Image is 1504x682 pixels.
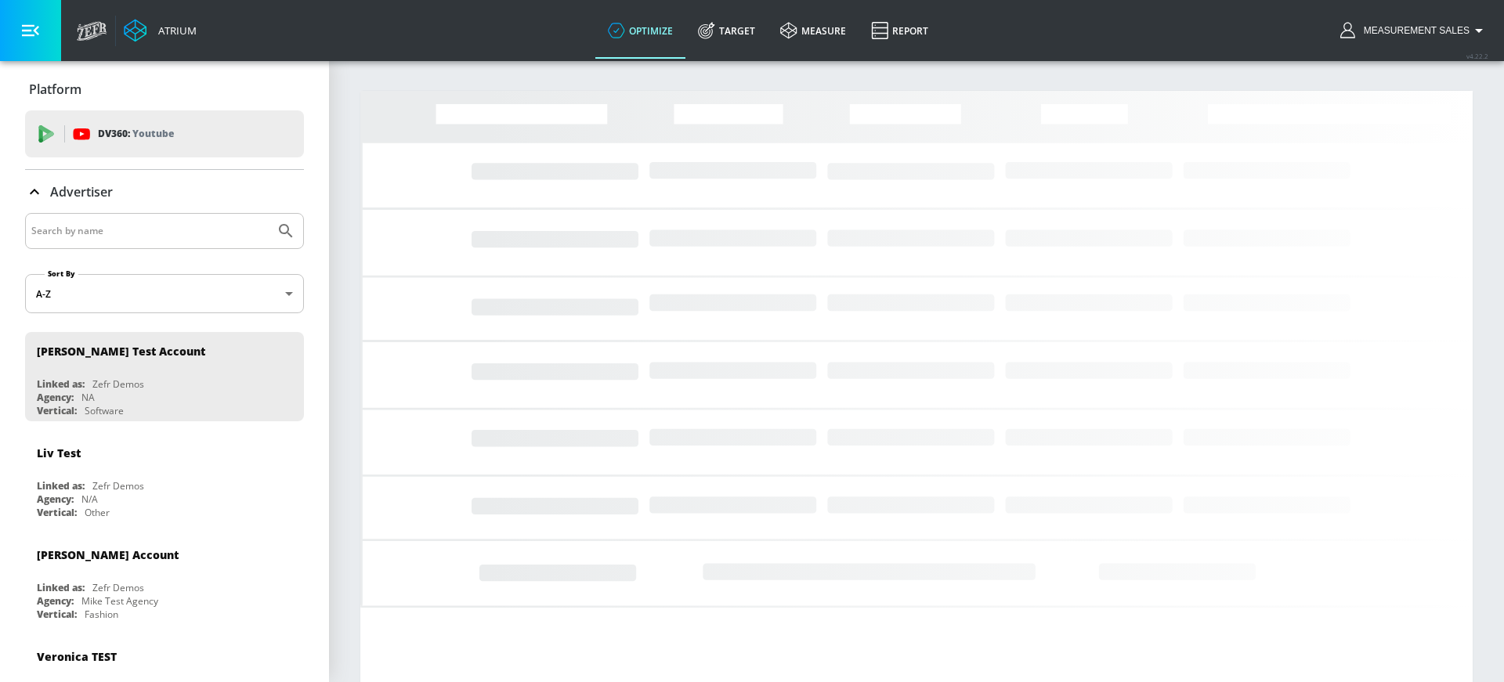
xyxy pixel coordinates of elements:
div: Fashion [85,608,118,621]
button: Measurement Sales [1340,21,1488,40]
div: [PERSON_NAME] AccountLinked as:Zefr DemosAgency:Mike Test AgencyVertical:Fashion [25,536,304,625]
div: [PERSON_NAME] Test Account [37,344,205,359]
input: Search by name [31,221,269,241]
div: Zefr Demos [92,377,144,391]
label: Sort By [45,269,78,279]
div: Vertical: [37,608,77,621]
p: Advertiser [50,183,113,200]
div: Platform [25,67,304,111]
div: Zefr Demos [92,581,144,594]
div: Liv TestLinked as:Zefr DemosAgency:N/AVertical:Other [25,434,304,523]
a: Atrium [124,19,197,42]
div: Vertical: [37,506,77,519]
p: Youtube [132,125,174,142]
a: optimize [595,2,685,59]
p: DV360: [98,125,174,143]
div: Agency: [37,391,74,404]
span: v 4.22.2 [1466,52,1488,60]
div: [PERSON_NAME] Test AccountLinked as:Zefr DemosAgency:NAVertical:Software [25,332,304,421]
div: [PERSON_NAME] Account [37,547,179,562]
div: Veronica TEST [37,649,117,664]
div: Vertical: [37,404,77,417]
div: Atrium [152,23,197,38]
a: Target [685,2,768,59]
div: Software [85,404,124,417]
div: Linked as: [37,377,85,391]
div: Advertiser [25,170,304,214]
div: DV360: Youtube [25,110,304,157]
div: Agency: [37,493,74,506]
span: login as: measurementsalesdemos@zefr.com [1358,25,1470,36]
div: N/A [81,493,98,506]
div: Liv Test [37,446,81,460]
div: A-Z [25,274,304,313]
a: measure [768,2,859,59]
p: Platform [29,81,81,98]
div: Other [85,506,110,519]
div: Linked as: [37,581,85,594]
div: NA [81,391,95,404]
div: Mike Test Agency [81,594,158,608]
a: Report [859,2,941,59]
div: Agency: [37,594,74,608]
div: Zefr Demos [92,479,144,493]
div: Linked as: [37,479,85,493]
